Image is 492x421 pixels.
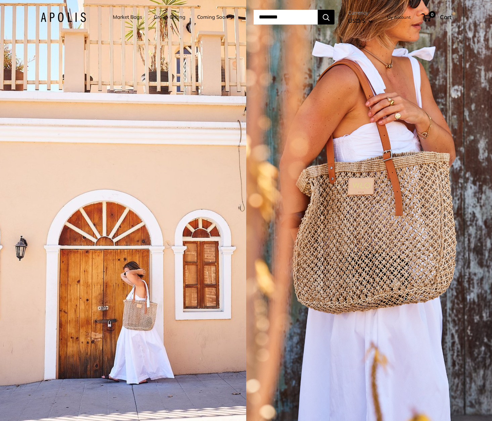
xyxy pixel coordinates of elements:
a: Market Bags [113,12,142,22]
button: USD $ [348,15,372,26]
a: 0 Cart [422,12,451,22]
span: 0 [429,11,436,18]
img: Apolis [41,12,86,22]
a: Coming Soon [197,12,228,22]
span: Currency [348,8,372,17]
a: My Account [387,13,411,21]
button: Search [318,10,334,25]
span: Cart [440,13,451,20]
a: Group Gifting [154,12,185,22]
input: Search... [254,10,318,25]
span: USD $ [348,17,365,24]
